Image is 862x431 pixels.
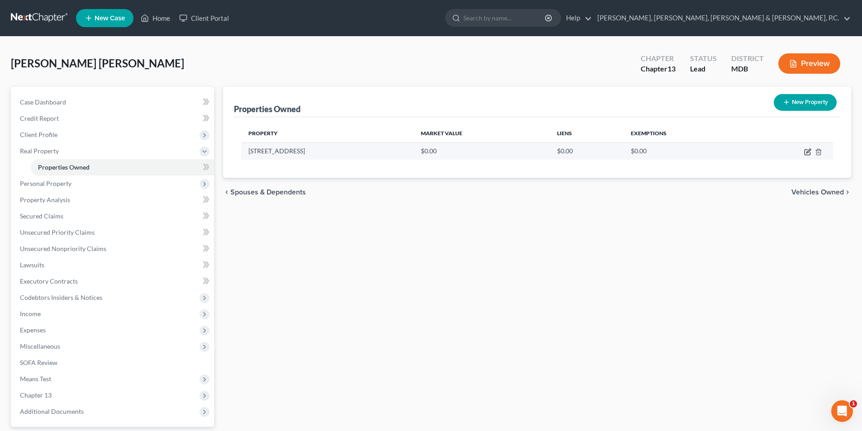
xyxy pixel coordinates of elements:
span: Vehicles Owned [791,189,844,196]
a: Lawsuits [13,257,214,273]
div: Status [690,53,717,64]
th: Property [241,124,414,142]
a: Case Dashboard [13,94,214,110]
a: Help [562,10,592,26]
a: Credit Report [13,110,214,127]
div: Chapter [641,64,676,74]
div: Lead [690,64,717,74]
span: Executory Contracts [20,277,78,285]
td: $0.00 [624,142,745,160]
button: chevron_left Spouses & Dependents [223,189,306,196]
a: [PERSON_NAME], [PERSON_NAME], [PERSON_NAME] & [PERSON_NAME], P.C. [593,10,851,26]
span: Secured Claims [20,212,63,220]
a: SOFA Review [13,355,214,371]
div: Chapter [641,53,676,64]
th: Market Value [414,124,550,142]
th: Exemptions [624,124,745,142]
a: Properties Owned [31,159,214,175]
span: Expenses [20,326,46,334]
span: [PERSON_NAME] [PERSON_NAME] [11,57,184,70]
span: Codebtors Insiders & Notices [20,294,102,301]
i: chevron_left [223,189,230,196]
span: Unsecured Nonpriority Claims [20,245,106,252]
span: Income [20,310,41,317]
span: Property Analysis [20,196,70,204]
iframe: Intercom live chat [831,400,853,422]
a: Property Analysis [13,192,214,208]
i: chevron_right [844,189,851,196]
td: $0.00 [550,142,624,160]
span: 13 [667,64,676,73]
span: Chapter 13 [20,391,52,399]
span: Case Dashboard [20,98,66,106]
span: Real Property [20,147,59,155]
input: Search by name... [463,9,546,26]
a: Home [136,10,175,26]
td: $0.00 [414,142,550,160]
button: Preview [778,53,840,74]
div: District [731,53,764,64]
th: Liens [550,124,624,142]
button: New Property [774,94,837,111]
div: Properties Owned [234,104,300,114]
span: Personal Property [20,180,71,187]
span: Spouses & Dependents [230,189,306,196]
a: Unsecured Nonpriority Claims [13,241,214,257]
button: Vehicles Owned chevron_right [791,189,851,196]
span: 1 [850,400,857,407]
span: Lawsuits [20,261,44,269]
span: Properties Owned [38,163,90,171]
span: Unsecured Priority Claims [20,228,95,236]
span: Client Profile [20,131,57,138]
span: Means Test [20,375,51,383]
span: Additional Documents [20,407,84,415]
a: Unsecured Priority Claims [13,224,214,241]
span: Credit Report [20,114,59,122]
td: [STREET_ADDRESS] [241,142,414,160]
a: Executory Contracts [13,273,214,289]
a: Secured Claims [13,208,214,224]
div: MDB [731,64,764,74]
a: Client Portal [175,10,233,26]
span: New Case [95,15,125,22]
span: Miscellaneous [20,342,60,350]
span: SOFA Review [20,359,57,366]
